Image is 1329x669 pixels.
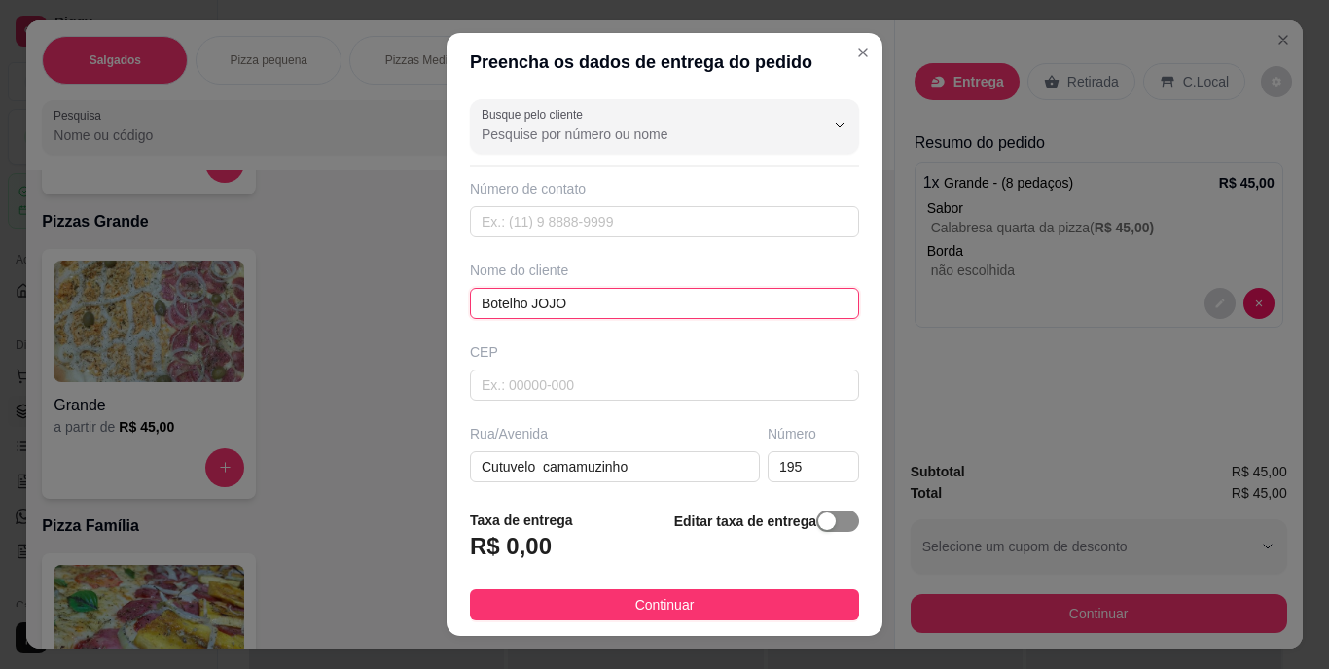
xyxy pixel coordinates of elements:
[470,451,760,482] input: Ex.: Rua Oscar Freire
[768,424,859,443] div: Número
[470,288,859,319] input: Ex.: João da Silva
[470,261,859,280] div: Nome do cliente
[470,589,859,620] button: Continuar
[768,451,859,482] input: Ex.: 44
[482,106,590,123] label: Busque pelo cliente
[482,124,793,144] input: Busque pelo cliente
[447,33,882,91] header: Preencha os dados de entrega do pedido
[674,513,816,529] strong: Editar taxa de entrega
[470,512,573,528] strong: Taxa de entrega
[470,531,552,562] h3: R$ 0,00
[635,594,695,616] span: Continuar
[847,37,879,68] button: Close
[470,370,859,401] input: Ex.: 00000-000
[470,206,859,237] input: Ex.: (11) 9 8888-9999
[470,424,760,443] div: Rua/Avenida
[824,110,855,141] button: Show suggestions
[470,179,859,198] div: Número de contato
[470,342,859,362] div: CEP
